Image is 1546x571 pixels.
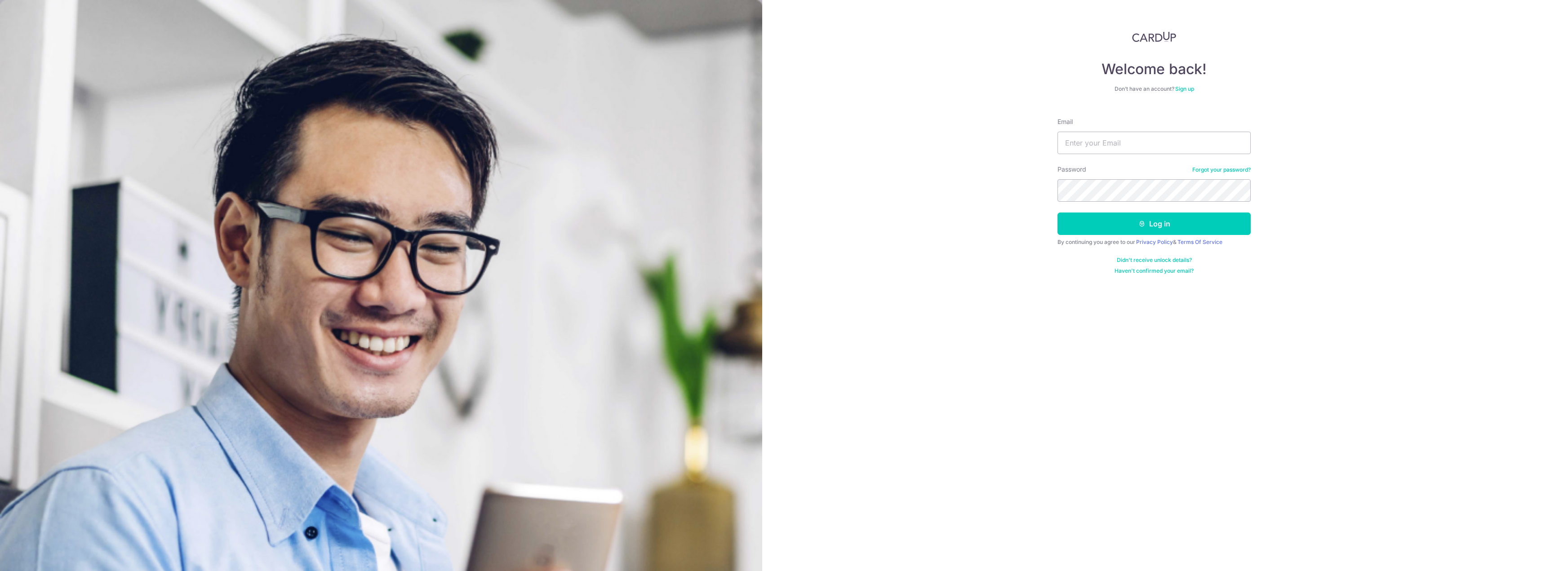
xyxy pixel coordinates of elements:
[1057,85,1251,93] div: Don’t have an account?
[1136,239,1173,245] a: Privacy Policy
[1057,117,1073,126] label: Email
[1175,85,1194,92] a: Sign up
[1057,212,1251,235] button: Log in
[1057,132,1251,154] input: Enter your Email
[1117,257,1192,264] a: Didn't receive unlock details?
[1115,267,1194,274] a: Haven't confirmed your email?
[1057,239,1251,246] div: By continuing you agree to our &
[1057,165,1086,174] label: Password
[1192,166,1251,173] a: Forgot your password?
[1177,239,1222,245] a: Terms Of Service
[1132,31,1176,42] img: CardUp Logo
[1057,60,1251,78] h4: Welcome back!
